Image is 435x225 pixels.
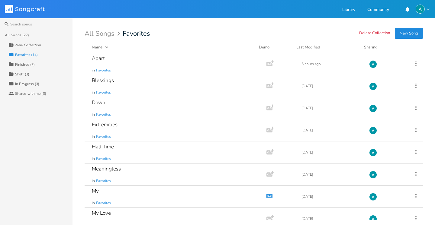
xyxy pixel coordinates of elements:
[369,215,377,223] img: Alex
[15,53,38,57] div: Favorites (14)
[92,156,95,161] span: in
[296,45,320,50] div: Last Modified
[301,62,362,66] div: 6 hours ago
[301,106,362,110] div: [DATE]
[359,31,390,36] button: Delete Collection
[96,112,111,117] span: Favorites
[92,78,114,83] div: Blessings
[369,193,377,201] img: Alex
[15,82,40,86] div: In Progress (3)
[92,90,95,95] span: in
[123,30,150,37] span: Favorites
[92,122,118,127] div: Extremities
[369,171,377,179] img: Alex
[92,166,121,171] div: Meaningless
[301,173,362,176] div: [DATE]
[92,144,114,149] div: Half Time
[96,68,111,73] span: Favorites
[416,5,425,14] img: Alex
[96,178,111,184] span: Favorites
[342,8,355,13] a: Library
[92,178,95,184] span: in
[301,128,362,132] div: [DATE]
[301,195,362,198] div: [DATE]
[92,200,95,206] span: in
[15,43,41,47] div: New Collection
[296,44,357,50] button: Last Modified
[15,72,29,76] div: Shelf (3)
[301,151,362,154] div: [DATE]
[96,134,111,139] span: Favorites
[301,217,362,220] div: [DATE]
[92,56,105,61] div: Apart
[395,28,423,39] button: New Song
[92,45,102,50] div: Name
[92,210,111,216] div: My Love
[369,82,377,90] img: Alex
[92,112,95,117] span: in
[369,149,377,157] img: Alex
[364,44,400,50] div: Sharing
[96,200,111,206] span: Favorites
[369,104,377,112] img: Alex
[369,60,377,68] img: Alex
[92,44,252,50] button: Name
[15,92,46,95] div: Shared with me (0)
[96,156,111,161] span: Favorites
[85,31,122,37] div: All Songs
[301,84,362,88] div: [DATE]
[15,63,35,66] div: Finished (7)
[259,44,289,50] div: Demo
[367,8,389,13] a: Community
[96,90,111,95] span: Favorites
[369,127,377,134] img: Alex
[92,188,99,194] div: My
[92,68,95,73] span: in
[92,100,105,105] div: Down
[92,134,95,139] span: in
[5,33,29,37] div: All Songs (27)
